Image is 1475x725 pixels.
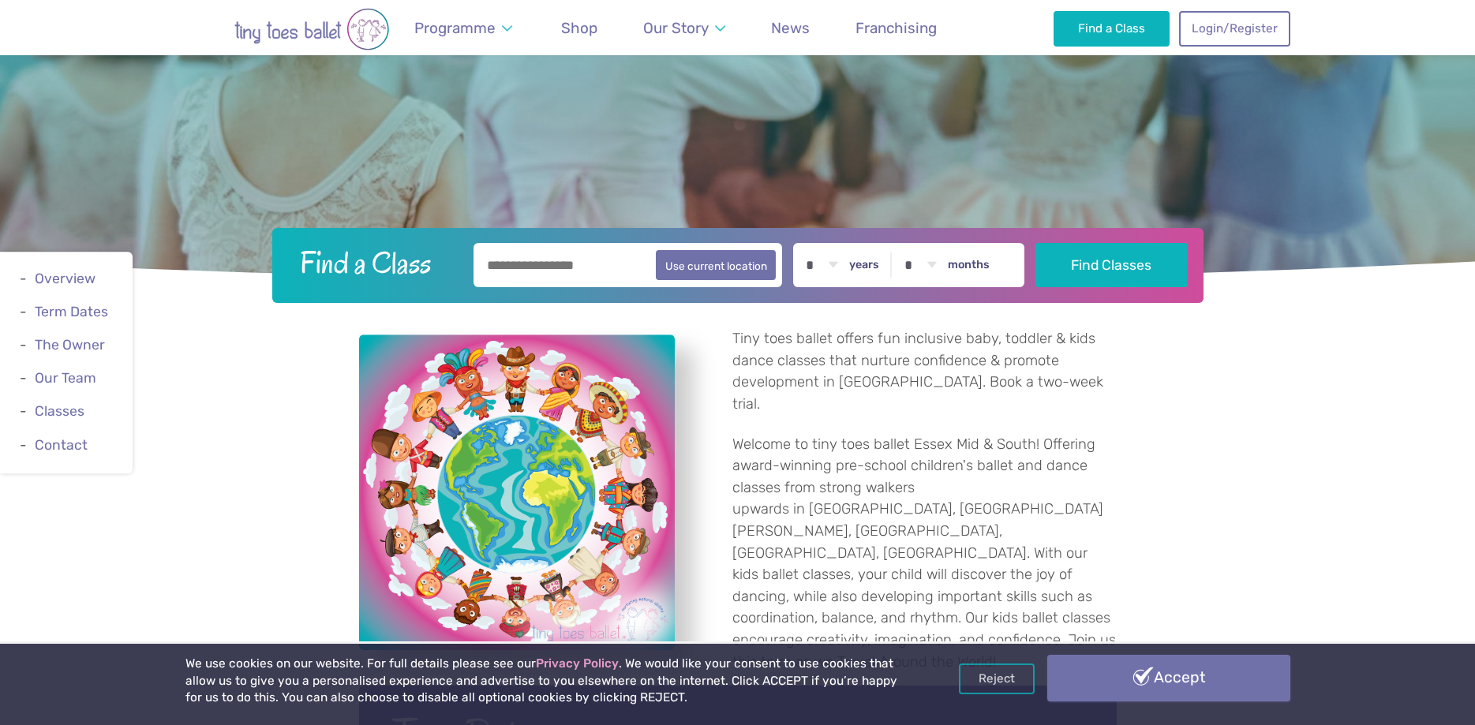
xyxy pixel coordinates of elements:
a: View full-size image [359,334,675,650]
span: News [771,19,810,37]
span: Shop [561,19,597,37]
a: Franchising [848,9,945,47]
p: Welcome to tiny toes ballet Essex Mid & South! Offering award-winning pre-school children's balle... [732,434,1117,674]
a: Contact [35,437,88,453]
label: years [849,258,879,272]
span: Our Story [643,19,709,37]
button: Find Classes [1035,243,1188,287]
a: Classes [35,404,84,420]
a: The Owner [35,337,105,353]
a: Programme [407,9,520,47]
a: Privacy Policy [536,656,619,671]
span: Programme [414,19,496,37]
span: Franchising [855,19,937,37]
img: tiny toes ballet [185,8,438,50]
a: News [764,9,818,47]
a: Term Dates [35,304,108,320]
button: Use current location [656,250,777,280]
label: months [948,258,990,272]
a: Overview [35,271,95,286]
a: Find a Class [1054,11,1170,46]
p: Tiny toes ballet offers fun inclusive baby, toddler & kids dance classes that nurture confidence ... [732,328,1117,415]
p: We use cookies on our website. For full details please see our . We would like your consent to us... [185,656,904,707]
a: Login/Register [1179,11,1290,46]
a: Accept [1047,655,1290,701]
h2: Find a Class [287,243,462,282]
a: Our Team [35,370,96,386]
a: Reject [959,663,1035,693]
a: Shop [554,9,605,47]
a: Our Story [635,9,732,47]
